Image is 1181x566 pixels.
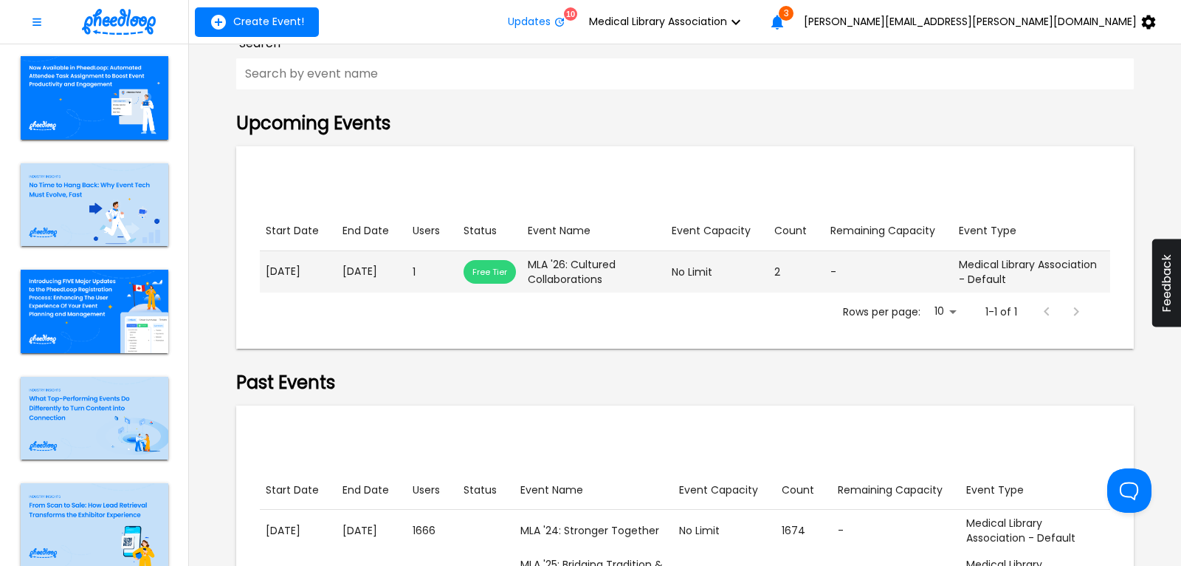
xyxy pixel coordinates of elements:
[21,377,168,460] img: blogimage
[966,516,1104,545] div: Medical Library Association - Default
[508,16,551,27] span: Updates
[337,217,395,245] button: Sort
[960,477,1030,504] button: Sort
[266,481,319,499] div: Start Date
[337,477,395,504] button: Sort
[830,222,935,240] div: Remaining Capacity
[804,16,1137,27] span: [PERSON_NAME][EMAIL_ADDRESS][PERSON_NAME][DOMAIN_NAME]
[407,217,446,245] button: Sort
[966,481,1024,499] div: Event Type
[496,7,577,37] button: Updates10
[776,477,820,504] button: Sort
[528,257,660,287] div: MLA '26: Cultured Collaborations
[679,481,758,499] div: Event Capacity
[782,523,826,538] div: 1674
[21,56,168,140] img: blogimage
[21,163,168,247] img: blogimage
[959,222,1016,240] div: Event Type
[413,481,440,499] div: Users
[464,266,516,278] span: free tier
[413,523,452,538] div: 1666
[672,265,762,279] div: No Limit
[464,481,497,499] div: Status
[520,523,667,538] div: MLA '24: Stronger Together
[1107,468,1151,513] iframe: Toggle Customer Support
[679,523,770,538] div: No Limit
[233,16,304,27] span: Create Event!
[768,217,813,245] button: Sort
[832,477,948,504] button: Sort
[774,265,819,279] div: 2
[342,222,389,240] div: End Date
[830,265,947,279] div: -
[589,16,727,27] span: Medical Library Association
[959,257,1104,287] div: Medical Library Association - Default
[838,523,954,538] div: -
[577,7,762,37] button: Medical Library Association
[528,222,590,240] div: Event Name
[1160,254,1174,313] span: Feedback
[236,113,1134,134] h2: Upcoming Events
[673,477,764,504] button: Sort
[266,264,331,279] p: [DATE]
[413,222,440,240] div: Users
[342,264,401,279] p: [DATE]
[413,265,452,279] div: 1
[260,477,325,504] button: Sort
[266,523,331,539] p: [DATE]
[672,222,751,240] div: Event Capacity
[824,217,941,245] button: Sort
[464,260,516,284] div: This event will not use user credits while it has fewer than 100 attendees.
[266,222,319,240] div: Start Date
[520,481,583,499] div: Event Name
[82,9,156,35] img: logo
[985,304,1017,319] p: 1-1 of 1
[522,217,596,245] button: Sort
[762,7,792,37] button: 3
[792,7,1175,37] button: [PERSON_NAME][EMAIL_ADDRESS][PERSON_NAME][DOMAIN_NAME]
[342,523,401,539] p: [DATE]
[782,481,814,499] div: Count
[342,481,389,499] div: End Date
[458,217,503,245] button: Sort
[236,372,1134,394] h2: Past Events
[953,217,1022,245] button: Sort
[21,270,168,353] img: blogimage
[236,58,1134,89] input: Search by event name
[666,217,757,245] button: Sort
[779,6,793,21] span: 3
[260,423,1110,471] div: Table Toolbar
[843,304,920,319] p: Rows per page:
[195,7,319,37] button: add-event
[464,222,497,240] div: Status
[774,222,807,240] div: Count
[260,164,1110,211] div: Table Toolbar
[514,477,589,504] button: Sort
[838,481,943,499] div: Remaining Capacity
[407,477,446,504] button: Sort
[564,7,577,21] div: 10
[260,217,325,245] button: Sort
[458,477,503,504] button: Sort
[926,301,962,322] div: 10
